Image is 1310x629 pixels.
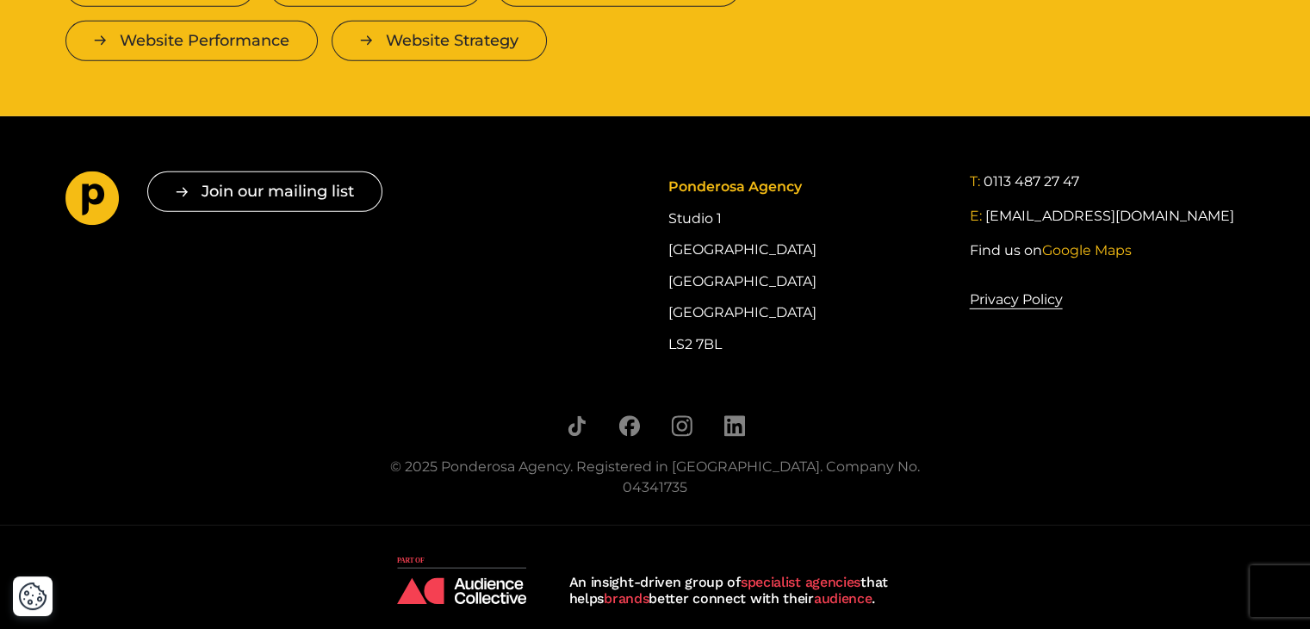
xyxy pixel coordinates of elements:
[147,171,382,212] button: Join our mailing list
[667,171,943,360] div: Studio 1 [GEOGRAPHIC_DATA] [GEOGRAPHIC_DATA] [GEOGRAPHIC_DATA] LS2 7BL
[397,557,526,604] img: Audience Collective logo
[741,574,860,590] strong: specialist agencies
[18,582,47,611] img: Revisit consent button
[569,574,914,607] div: An insight-driven group of that helps better connect with their .
[969,173,979,190] span: T:
[65,171,120,232] a: Go to homepage
[604,590,649,607] strong: brands
[1041,242,1131,258] span: Google Maps
[65,21,318,61] a: Website Performance
[667,178,801,195] span: Ponderosa Agency
[969,289,1062,311] a: Privacy Policy
[814,590,872,607] strong: audience
[18,582,47,611] button: Cookie Settings
[723,415,745,437] a: Follow us on LinkedIn
[984,206,1233,227] a: [EMAIL_ADDRESS][DOMAIN_NAME]
[618,415,640,437] a: Follow us on Facebook
[969,240,1131,261] a: Find us onGoogle Maps
[671,415,692,437] a: Follow us on Instagram
[367,457,944,498] div: © 2025 Ponderosa Agency. Registered in [GEOGRAPHIC_DATA]. Company No. 04341735
[332,21,547,61] a: Website Strategy
[566,415,587,437] a: Follow us on TikTok
[969,208,981,224] span: E:
[983,171,1078,192] a: 0113 487 27 47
